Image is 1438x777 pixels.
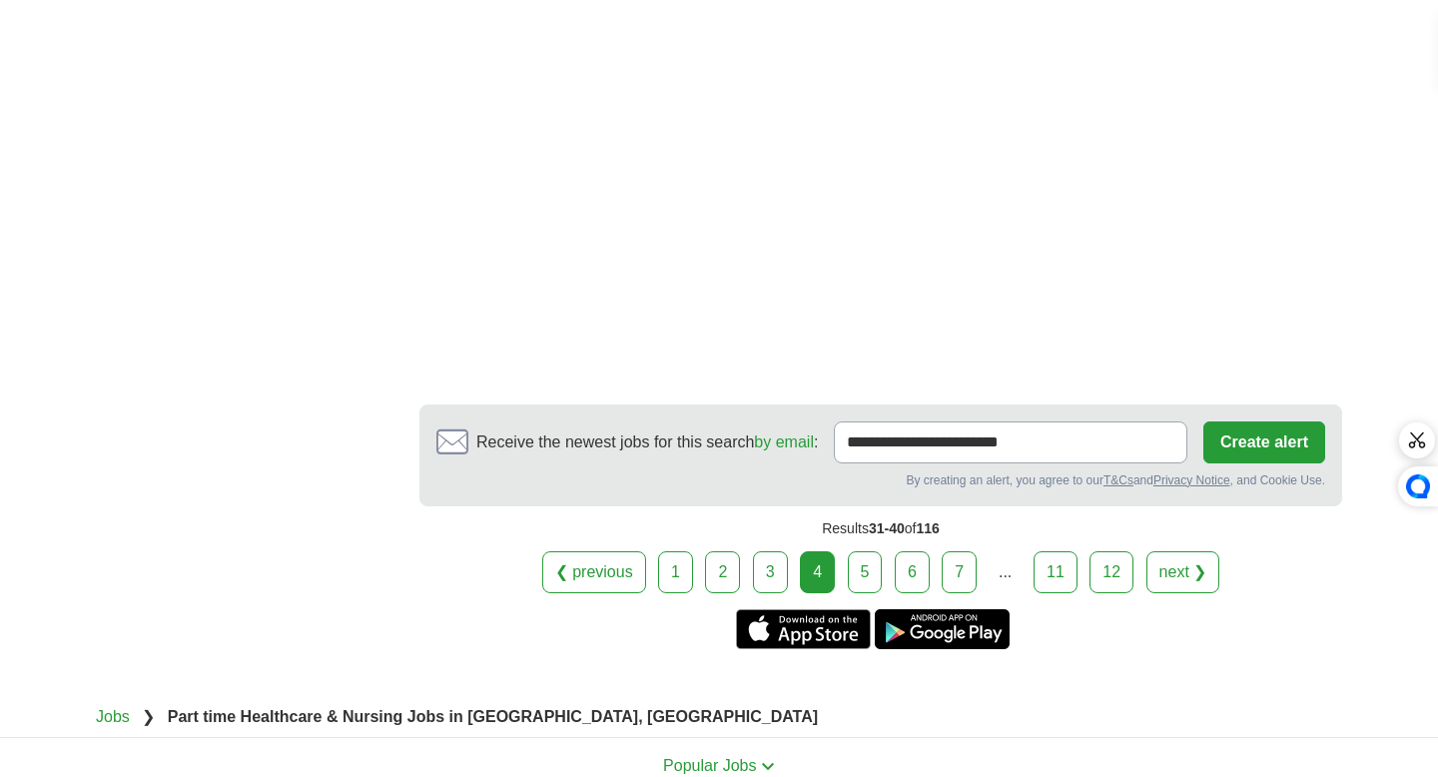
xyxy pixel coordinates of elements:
a: Get the iPhone app [736,609,871,649]
div: ... [986,552,1026,592]
span: 116 [916,520,939,536]
div: 4 [800,551,835,593]
span: Popular Jobs [663,757,756,774]
a: 3 [753,551,788,593]
strong: Part time Healthcare & Nursing Jobs in [GEOGRAPHIC_DATA], [GEOGRAPHIC_DATA] [168,708,818,725]
a: Jobs [96,708,130,725]
div: Results of [419,506,1342,551]
a: 2 [705,551,740,593]
a: ❮ previous [542,551,646,593]
a: 7 [942,551,977,593]
a: 11 [1034,551,1078,593]
a: 6 [895,551,930,593]
a: T&Cs [1103,473,1133,487]
span: 31-40 [869,520,905,536]
a: 12 [1089,551,1133,593]
div: By creating an alert, you agree to our and , and Cookie Use. [436,471,1325,489]
span: ❯ [142,708,155,725]
a: by email [754,433,814,450]
a: 5 [848,551,883,593]
a: 1 [658,551,693,593]
a: next ❯ [1146,551,1220,593]
img: toggle icon [761,762,775,771]
a: Get the Android app [875,609,1010,649]
button: Create alert [1203,421,1325,463]
span: Receive the newest jobs for this search : [476,430,818,454]
a: Privacy Notice [1153,473,1230,487]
